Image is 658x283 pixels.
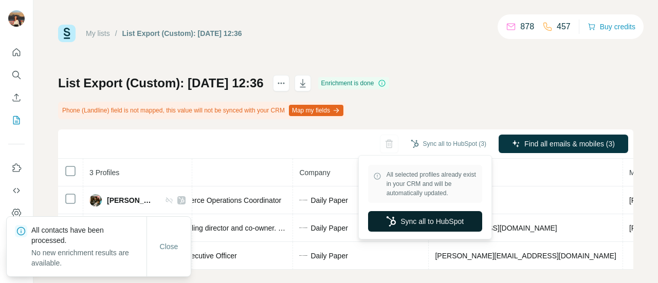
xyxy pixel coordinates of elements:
button: Sync all to HubSpot (3) [404,136,493,152]
button: Find all emails & mobiles (3) [499,135,628,153]
button: Enrich CSV [8,88,25,107]
button: Map my fields [289,105,343,116]
span: Co-founding director and co-owner. CEO [163,224,294,232]
p: 878 [520,21,534,33]
li: / [115,28,117,39]
span: All selected profiles already exist in your CRM and will be automatically updated. [387,170,477,198]
button: Quick start [8,43,25,62]
div: Phone (Landline) field is not mapped, this value will not be synced with your CRM [58,102,345,119]
div: List Export (Custom): [DATE] 12:36 [122,28,242,39]
span: Daily Paper [310,251,348,261]
button: actions [273,75,289,91]
p: No new enrichment results are available. [31,248,147,268]
img: Avatar [89,194,102,206]
h1: List Export (Custom): [DATE] 12:36 [58,75,264,91]
p: 457 [557,21,571,33]
button: Close [153,237,186,256]
span: E-commerce Operations Coordinator [163,196,281,204]
button: Use Surfe API [8,181,25,200]
button: My lists [8,111,25,129]
span: 3 Profiles [89,168,119,177]
p: All contacts have been processed. [31,225,147,246]
span: Daily Paper [310,195,348,205]
button: Sync all to HubSpot [368,211,482,232]
a: My lists [86,29,110,37]
img: company-logo [299,228,307,229]
div: Enrichment is done [318,77,390,89]
button: Use Surfe on LinkedIn [8,159,25,177]
button: Buy credits [588,20,635,34]
span: [PERSON_NAME][EMAIL_ADDRESS][DOMAIN_NAME] [435,252,616,260]
span: [PERSON_NAME] [107,195,155,205]
img: company-logo [299,255,307,256]
span: Company [299,168,330,177]
span: Daily Paper [310,223,348,233]
span: Mobile [629,168,650,177]
button: Dashboard [8,204,25,222]
img: Avatar [8,10,25,27]
span: Find all emails & mobiles (3) [524,139,615,149]
span: Close [160,241,178,252]
span: [EMAIL_ADDRESS][DOMAIN_NAME] [435,224,557,232]
img: Surfe Logo [58,25,76,42]
span: Chief Executive Officer [163,252,236,260]
img: company-logo [299,200,307,201]
button: Search [8,66,25,84]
